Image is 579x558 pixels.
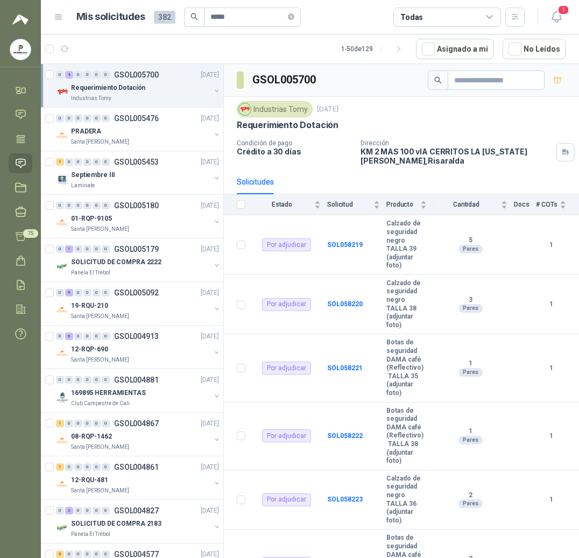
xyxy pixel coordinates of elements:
[65,115,73,122] div: 0
[23,229,38,238] span: 75
[83,376,91,384] div: 0
[458,499,483,508] div: Pares
[74,420,82,427] div: 0
[386,220,427,270] b: Calzado de seguridad negro TALLA 39 (adjuntar foto)
[56,333,64,340] div: 0
[93,507,101,514] div: 0
[557,5,569,15] span: 1
[65,550,73,558] div: 0
[503,39,566,59] button: No Leídos
[93,202,101,209] div: 0
[102,71,110,79] div: 0
[262,362,311,375] div: Por adjudicar
[71,399,130,408] p: Club Campestre de Cali
[56,478,69,491] img: Company Logo
[56,303,69,316] img: Company Logo
[71,225,129,234] p: Santa [PERSON_NAME]
[102,245,110,253] div: 0
[201,70,219,80] p: [DATE]
[102,289,110,296] div: 0
[102,115,110,122] div: 0
[327,364,363,372] b: SOL058221
[237,119,338,131] p: Requerimiento Dotación
[71,312,129,321] p: Santa [PERSON_NAME]
[56,507,64,514] div: 0
[114,420,159,427] p: GSOL004867
[56,199,221,234] a: 0 0 0 0 0 0 GSOL005180[DATE] Company Logo01-RQP-9105Santa [PERSON_NAME]
[65,245,73,253] div: 1
[114,376,159,384] p: GSOL004881
[56,434,69,447] img: Company Logo
[114,463,159,471] p: GSOL004861
[71,257,161,267] p: SOLICITUD DE COMPRA 2222
[341,40,407,58] div: 1 - 50 de 129
[201,288,219,298] p: [DATE]
[317,104,338,115] p: [DATE]
[433,491,507,500] b: 2
[93,333,101,340] div: 0
[536,201,557,208] span: # COTs
[458,304,483,313] div: Pares
[327,194,386,215] th: Solicitud
[201,375,219,385] p: [DATE]
[102,376,110,384] div: 0
[433,194,514,215] th: Cantidad
[201,462,219,472] p: [DATE]
[458,436,483,444] div: Pares
[201,244,219,255] p: [DATE]
[56,347,69,360] img: Company Logo
[458,368,483,377] div: Pares
[65,202,73,209] div: 0
[190,13,198,20] span: search
[83,115,91,122] div: 0
[514,194,536,215] th: Docs
[74,289,82,296] div: 0
[154,11,175,24] span: 382
[83,202,91,209] div: 0
[56,112,221,146] a: 0 0 0 0 0 0 GSOL005476[DATE] Company LogoPRADERASanta [PERSON_NAME]
[65,71,73,79] div: 4
[288,13,294,20] span: close-circle
[65,158,73,166] div: 0
[93,245,101,253] div: 0
[201,157,219,167] p: [DATE]
[71,94,111,103] p: Industrias Tomy
[433,236,507,245] b: 5
[71,519,161,529] p: SOLICITUD DE COMPRA 2183
[102,550,110,558] div: 0
[361,139,552,147] p: Dirección
[71,486,129,495] p: Santa [PERSON_NAME]
[56,115,64,122] div: 0
[327,496,363,503] a: SOL058223
[114,158,159,166] p: GSOL005453
[262,298,311,311] div: Por adjudicar
[74,202,82,209] div: 0
[56,461,221,495] a: 1 0 0 0 0 0 GSOL004861[DATE] Company Logo12-RQU-481Santa [PERSON_NAME]
[12,13,29,26] img: Logo peakr
[71,356,129,364] p: Santa [PERSON_NAME]
[327,241,363,249] b: SOL058219
[56,86,69,98] img: Company Logo
[65,289,73,296] div: 9
[71,214,112,224] p: 01-RQP-9105
[93,289,101,296] div: 0
[56,71,64,79] div: 0
[237,139,352,147] p: Condición de pago
[433,359,507,368] b: 1
[71,475,108,485] p: 12-RQU-481
[327,432,363,440] b: SOL058222
[65,376,73,384] div: 0
[9,227,32,246] a: 75
[71,432,112,442] p: 08-RQP-1462
[65,463,73,471] div: 0
[262,238,311,251] div: Por adjudicar
[386,279,427,330] b: Calzado de seguridad negro TALLA 38 (adjuntar foto)
[201,419,219,429] p: [DATE]
[114,202,159,209] p: GSOL005180
[56,245,64,253] div: 0
[56,550,64,558] div: 5
[83,71,91,79] div: 0
[201,201,219,211] p: [DATE]
[74,158,82,166] div: 0
[433,427,507,436] b: 1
